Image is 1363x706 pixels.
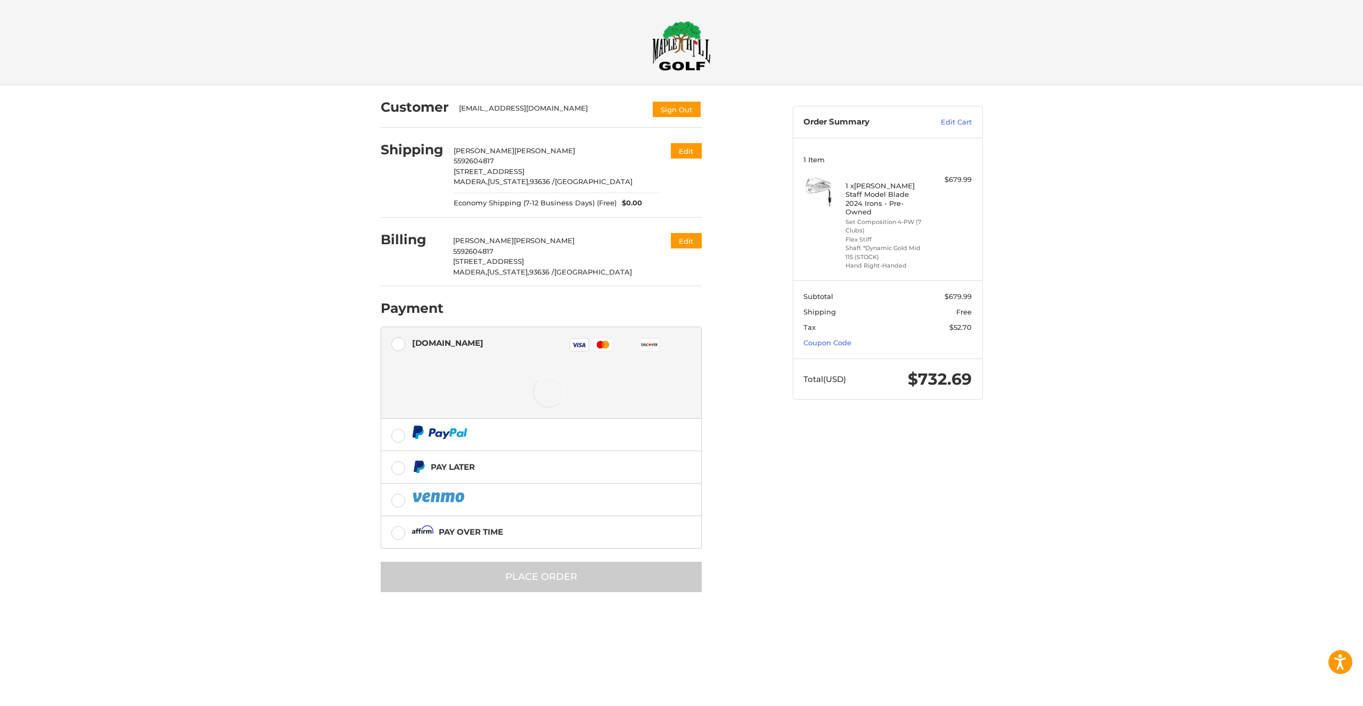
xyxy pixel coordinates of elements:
img: Maple Hill Golf [652,21,711,71]
span: $732.69 [908,369,972,389]
span: Subtotal [803,292,833,301]
img: Affirm icon [412,525,433,538]
button: Edit [671,233,702,248]
span: MADERA, [453,268,487,276]
span: [GEOGRAPHIC_DATA] [554,268,632,276]
a: Coupon Code [803,338,851,347]
span: 93636 / [529,268,554,276]
span: Total (USD) [803,374,846,384]
span: [STREET_ADDRESS] [453,257,524,265]
span: 5592604817 [454,156,494,165]
li: Set Composition 4-PW (7 Clubs) [845,218,927,235]
h2: Shipping [381,142,444,158]
span: [PERSON_NAME] [453,236,514,245]
span: Shipping [803,308,836,316]
span: [STREET_ADDRESS] [454,167,524,176]
button: Place Order [381,562,702,592]
div: $679.99 [930,175,972,185]
div: Pay Later [431,458,475,476]
button: Sign Out [652,101,702,118]
span: 93636 / [530,177,555,186]
span: Tax [803,323,816,331]
h2: Payment [381,300,444,317]
span: Free [956,308,972,316]
span: $0.00 [617,198,642,209]
span: [US_STATE], [488,177,530,186]
span: $679.99 [945,292,972,301]
span: 5592604817 [453,247,494,255]
span: MADERA, [454,177,488,186]
button: Edit [671,143,702,159]
span: [GEOGRAPHIC_DATA] [555,177,633,186]
h4: 1 x [PERSON_NAME] Staff Model Blade 2024 Irons - Pre-Owned [845,181,927,216]
li: Flex Stiff [845,235,927,244]
img: PayPal icon [412,426,467,439]
img: PayPal icon [412,491,466,504]
div: Pay over time [439,523,503,541]
span: Economy Shipping (7-12 Business Days) (Free) [454,198,617,209]
li: Hand Right-Handed [845,261,927,270]
div: [EMAIL_ADDRESS][DOMAIN_NAME] [459,103,641,118]
a: Edit Cart [918,117,972,128]
iframe: Google Customer Reviews [1275,677,1363,706]
span: [PERSON_NAME] [454,146,514,155]
li: Shaft *Dynamic Gold Mid 115 (STOCK) [845,244,927,261]
span: [PERSON_NAME] [514,236,574,245]
h2: Billing [381,231,443,248]
h3: 1 Item [803,155,972,164]
img: Pay Later icon [412,460,425,474]
h3: Order Summary [803,117,918,128]
span: $52.70 [949,323,972,331]
div: [DOMAIN_NAME] [412,334,483,352]
h2: Customer [381,99,449,115]
span: [US_STATE], [487,268,529,276]
span: [PERSON_NAME] [514,146,575,155]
